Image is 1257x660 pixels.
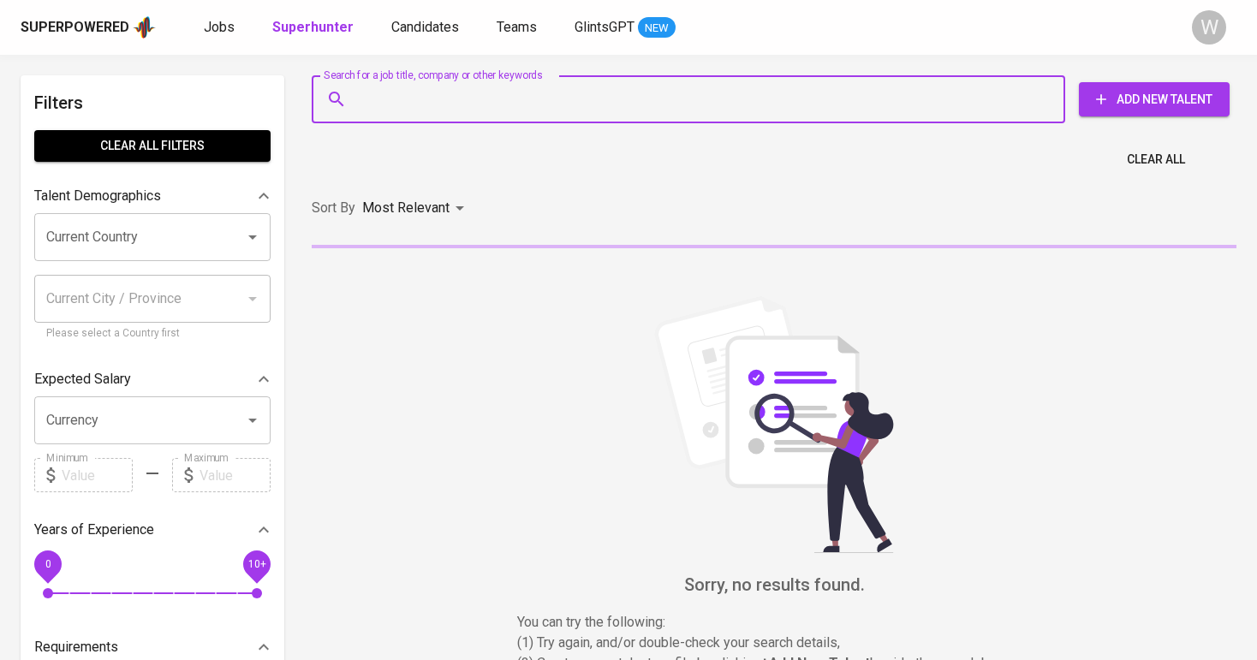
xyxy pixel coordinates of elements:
input: Value [62,458,133,492]
span: Candidates [391,19,459,35]
a: Jobs [204,17,238,39]
button: Clear All [1120,144,1192,175]
div: W [1192,10,1226,45]
a: Superhunter [272,17,357,39]
div: Expected Salary [34,362,271,396]
p: Years of Experience [34,520,154,540]
h6: Filters [34,89,271,116]
button: Open [241,408,265,432]
p: Talent Demographics [34,186,161,206]
span: 0 [45,558,51,570]
span: GlintsGPT [575,19,634,35]
p: Requirements [34,637,118,657]
p: Most Relevant [362,198,450,218]
div: Talent Demographics [34,179,271,213]
a: Teams [497,17,540,39]
a: Superpoweredapp logo [21,15,156,40]
p: Please select a Country first [46,325,259,342]
p: (1) Try again, and/or double-check your search details, [517,633,1031,653]
p: Sort By [312,198,355,218]
button: Open [241,225,265,249]
span: Jobs [204,19,235,35]
p: You can try the following : [517,612,1031,633]
span: Clear All filters [48,135,257,157]
p: Expected Salary [34,369,131,389]
button: Add New Talent [1079,82,1230,116]
div: Most Relevant [362,193,470,224]
span: Add New Talent [1093,89,1216,110]
input: Value [200,458,271,492]
button: Clear All filters [34,130,271,162]
b: Superhunter [272,19,354,35]
div: Years of Experience [34,513,271,547]
span: NEW [638,20,676,37]
span: 10+ [247,558,265,570]
div: Superpowered [21,18,129,38]
a: Candidates [391,17,462,39]
h6: Sorry, no results found. [312,571,1236,598]
span: Teams [497,19,537,35]
img: file_searching.svg [646,296,903,553]
a: GlintsGPT NEW [575,17,676,39]
span: Clear All [1127,149,1185,170]
img: app logo [133,15,156,40]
